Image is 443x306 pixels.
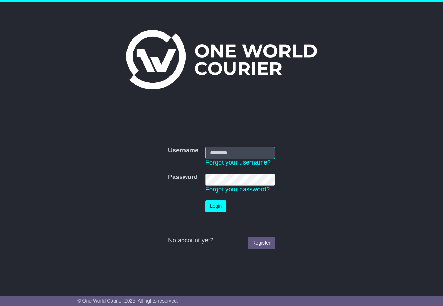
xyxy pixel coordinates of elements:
button: Login [205,200,226,212]
div: No account yet? [168,237,275,245]
a: Forgot your password? [205,186,270,193]
img: One World [126,30,317,89]
label: Password [168,174,198,181]
span: © One World Courier 2025. All rights reserved. [77,298,178,304]
a: Forgot your username? [205,159,271,166]
label: Username [168,147,198,154]
a: Register [248,237,275,249]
